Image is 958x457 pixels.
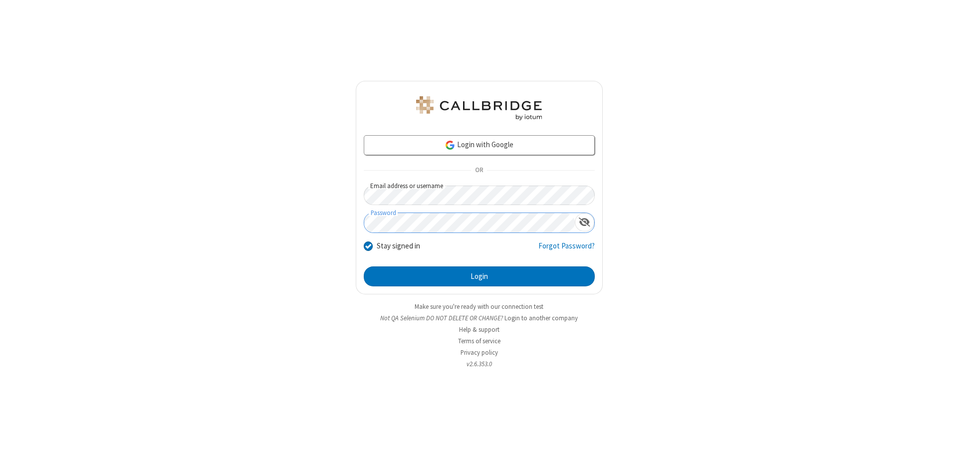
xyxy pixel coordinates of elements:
div: Show password [575,213,594,231]
a: Forgot Password? [538,240,595,259]
a: Privacy policy [461,348,498,357]
a: Terms of service [458,337,500,345]
button: Login [364,266,595,286]
iframe: Chat [933,431,951,450]
li: Not QA Selenium DO NOT DELETE OR CHANGE? [356,313,603,323]
img: google-icon.png [445,140,456,151]
input: Password [364,213,575,232]
input: Email address or username [364,186,595,205]
a: Make sure you're ready with our connection test [415,302,543,311]
img: QA Selenium DO NOT DELETE OR CHANGE [414,96,544,120]
label: Stay signed in [377,240,420,252]
a: Help & support [459,325,499,334]
a: Login with Google [364,135,595,155]
button: Login to another company [504,313,578,323]
li: v2.6.353.0 [356,359,603,369]
span: OR [471,164,487,178]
